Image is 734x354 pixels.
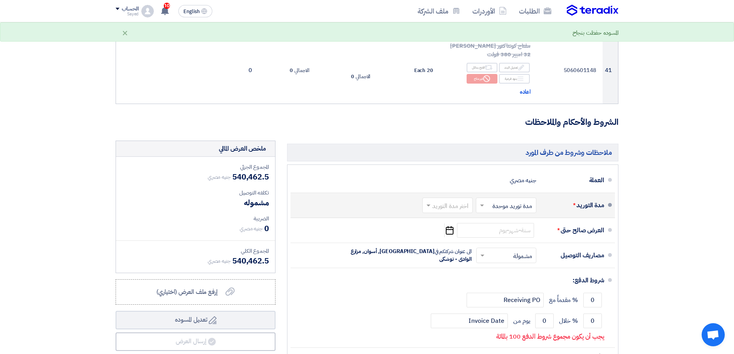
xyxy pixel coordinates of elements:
[467,293,544,307] input: payment-term-2
[122,247,269,255] div: المجموع الكلي
[537,37,603,104] td: 5060601148
[603,37,618,104] td: 41
[208,257,231,265] span: جنيه مصري
[183,9,200,14] span: English
[356,73,370,81] span: الاجمالي
[156,287,218,297] span: إرفع ملف العرض (اختياري)
[164,3,170,9] span: 10
[520,87,531,96] span: اعاده
[240,225,263,233] span: جنيه مصري
[573,29,618,37] div: المسوده حفظت بنجاح
[122,6,138,12] div: الحساب
[200,37,258,104] td: 0
[290,67,293,74] span: 0
[543,221,604,240] div: العرض صالح حتى
[559,317,578,325] span: % خلال
[702,323,725,346] div: Open chat
[513,2,558,20] a: الطلبات
[457,223,534,238] input: سنة-شهر-يوم
[116,116,618,128] h3: الشروط والأحكام والملاحظات
[294,67,309,74] span: الاجمالي
[303,271,604,290] div: شروط الدفع:
[543,196,604,215] div: مدة التوريد
[337,248,472,263] div: الى عنوان شركتكم في
[499,74,530,84] div: بنود فرعية
[467,63,497,72] div: اقترح بدائل
[450,42,531,59] span: مفتاح كونتاكتور [PERSON_NAME] 32 امبير 380 فولت
[583,293,602,307] input: payment-term-1
[116,12,138,16] div: Sayed
[122,28,128,37] div: ×
[208,173,231,181] span: جنيه مصري
[499,63,530,72] div: تعديل البند
[513,317,530,325] span: يوم من
[178,5,212,17] button: English
[122,215,269,223] div: الضريبة
[583,314,602,328] input: payment-term-2
[412,2,466,20] a: ملف الشركة
[244,197,269,208] span: مشموله
[535,314,554,328] input: payment-term-2
[466,2,513,20] a: الأوردرات
[427,67,433,74] span: 20
[232,255,269,267] span: 540,462.5
[141,5,154,17] img: profile_test.png
[567,5,618,16] img: Teradix logo
[510,173,536,188] div: جنيه مصري
[431,314,508,328] input: payment-term-2
[549,296,578,304] span: % مقدماً مع
[287,144,618,161] h5: ملاحظات وشروط من طرف المورد
[467,74,497,84] div: غير متاح
[122,163,269,171] div: المجموع الجزئي
[414,67,426,74] span: Each
[232,171,269,183] span: 540,462.5
[264,223,269,234] span: 0
[116,311,275,329] button: تعديل المسوده
[219,144,266,153] div: ملخص العرض المالي
[122,189,269,197] div: تكلفه التوصيل
[543,171,604,190] div: العملة
[496,333,604,341] p: يجب أن يكون مجموع شروط الدفع 100 بالمائة
[543,246,604,265] div: مصاريف التوصيل
[116,332,275,351] button: إرسال العرض
[351,73,354,81] span: 0
[351,247,472,263] span: [GEOGRAPHIC_DATA], أسوان, مزارع الوادى - توشكى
